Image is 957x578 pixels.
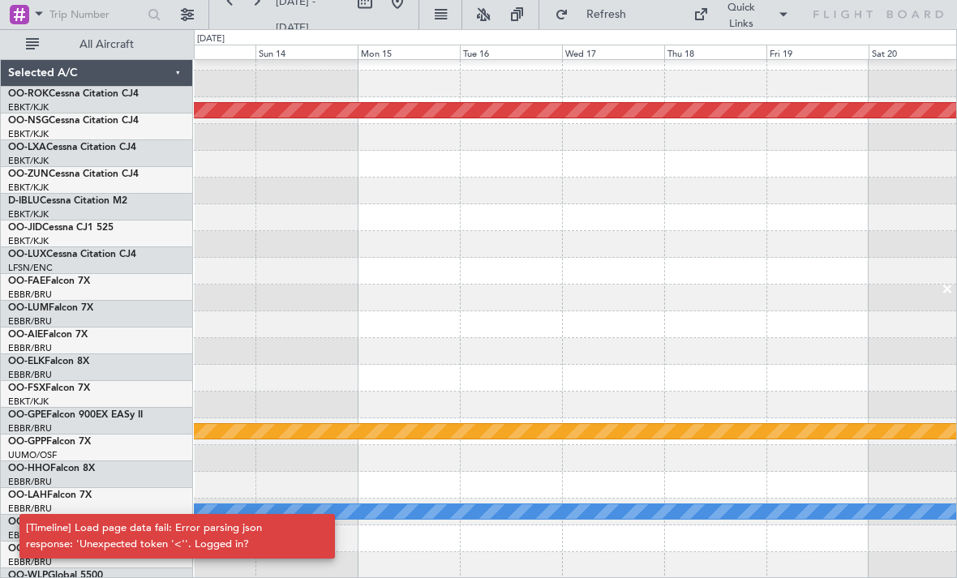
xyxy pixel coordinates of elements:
span: OO-FAE [8,276,45,286]
div: Mon 15 [358,45,460,59]
a: EBBR/BRU [8,289,52,301]
a: OO-LAHFalcon 7X [8,490,92,500]
a: EBBR/BRU [8,422,52,435]
span: OO-ROK [8,89,49,99]
a: OO-LUMFalcon 7X [8,303,93,313]
span: OO-LUM [8,303,49,313]
span: OO-FSX [8,383,45,393]
span: OO-ELK [8,357,45,366]
a: EBKT/KJK [8,235,49,247]
button: Refresh [547,2,645,28]
a: EBKT/KJK [8,101,49,113]
a: LFSN/ENC [8,262,53,274]
a: EBKT/KJK [8,208,49,220]
a: OO-ROKCessna Citation CJ4 [8,89,139,99]
a: EBKT/KJK [8,155,49,167]
div: [DATE] [197,32,225,46]
a: EBBR/BRU [8,342,52,354]
a: OO-LXACessna Citation CJ4 [8,143,136,152]
span: OO-ZUN [8,169,49,179]
a: OO-FSXFalcon 7X [8,383,90,393]
span: OO-HHO [8,464,50,473]
div: Sat 13 [153,45,255,59]
a: OO-AIEFalcon 7X [8,330,88,340]
span: OO-LAH [8,490,47,500]
a: EBBR/BRU [8,476,52,488]
span: OO-LUX [8,250,46,259]
input: Trip Number [49,2,143,27]
a: OO-HHOFalcon 8X [8,464,95,473]
span: OO-GPP [8,437,46,447]
div: [Timeline] Load page data fail: Error parsing json response: 'Unexpected token '<''. Logged in? [26,520,311,552]
span: OO-JID [8,223,42,233]
span: OO-NSG [8,116,49,126]
span: OO-AIE [8,330,43,340]
a: UUMO/OSF [8,449,57,461]
span: OO-GPE [8,410,46,420]
div: Sun 14 [255,45,358,59]
a: EBBR/BRU [8,369,52,381]
a: D-IBLUCessna Citation M2 [8,196,127,206]
a: OO-ELKFalcon 8X [8,357,89,366]
a: EBKT/KJK [8,396,49,408]
a: OO-GPEFalcon 900EX EASy II [8,410,143,420]
a: OO-ZUNCessna Citation CJ4 [8,169,139,179]
a: OO-GPPFalcon 7X [8,437,91,447]
span: All Aircraft [42,39,171,50]
span: OO-LXA [8,143,46,152]
div: Wed 17 [562,45,664,59]
div: Tue 16 [460,45,562,59]
a: OO-LUXCessna Citation CJ4 [8,250,136,259]
a: EBKT/KJK [8,182,49,194]
a: OO-FAEFalcon 7X [8,276,90,286]
a: EBKT/KJK [8,128,49,140]
a: OO-NSGCessna Citation CJ4 [8,116,139,126]
div: Fri 19 [766,45,869,59]
div: Thu 18 [664,45,766,59]
span: D-IBLU [8,196,40,206]
a: OO-JIDCessna CJ1 525 [8,223,114,233]
a: EBBR/BRU [8,315,52,328]
button: Quick Links [685,2,797,28]
span: Refresh [572,9,640,20]
button: All Aircraft [18,32,176,58]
